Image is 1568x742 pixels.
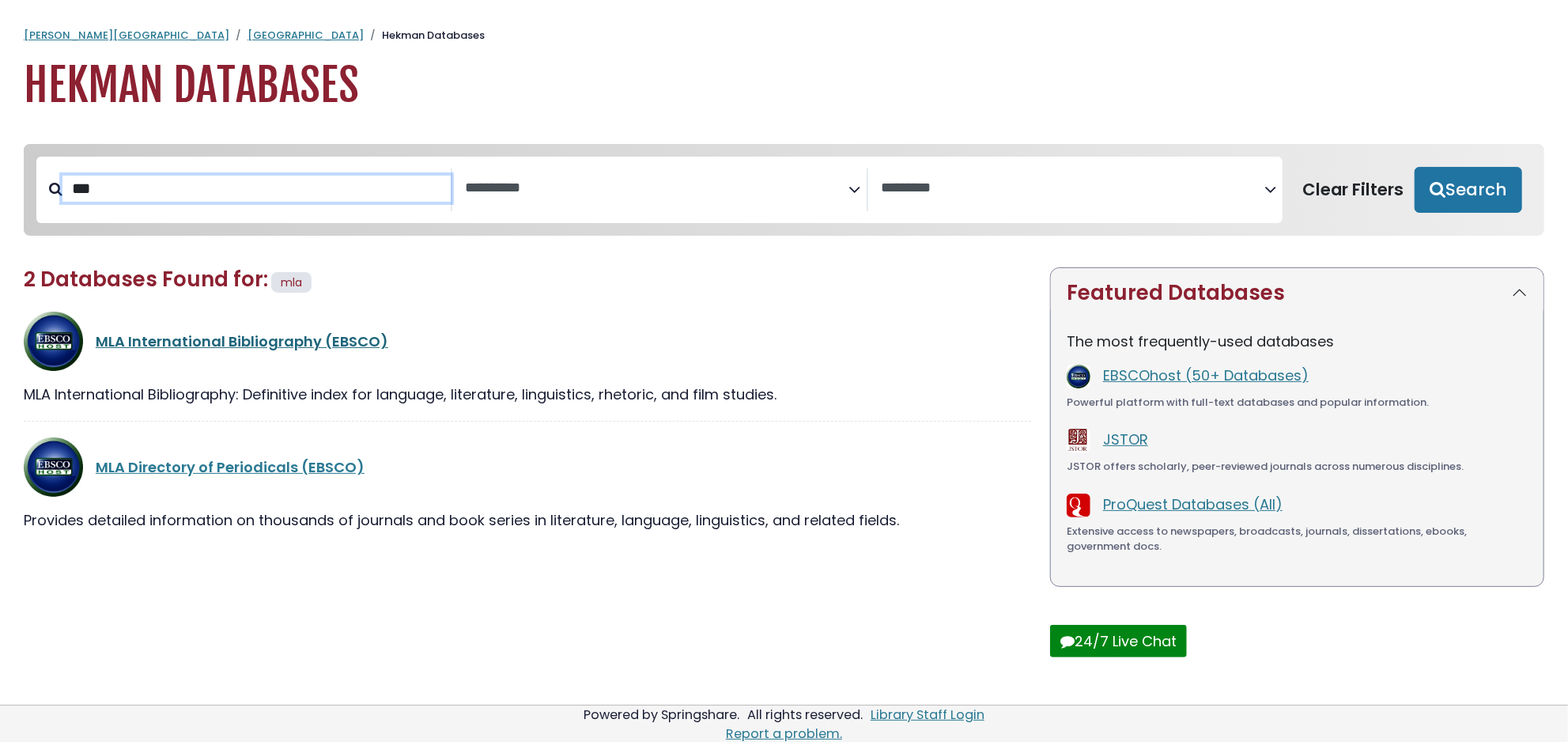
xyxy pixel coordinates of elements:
button: Submit for Search Results [1415,167,1522,213]
a: JSTOR [1103,430,1148,449]
textarea: Search [881,180,1264,197]
div: JSTOR offers scholarly, peer-reviewed journals across numerous disciplines. [1067,459,1528,475]
a: [PERSON_NAME][GEOGRAPHIC_DATA] [24,28,229,43]
textarea: Search [465,180,848,197]
span: mla [281,274,302,290]
div: All rights reserved. [745,706,865,724]
nav: Search filters [24,144,1544,236]
a: MLA Directory of Periodicals (EBSCO) [96,457,365,477]
div: Powered by Springshare. [581,706,742,724]
a: Library Staff Login [871,706,984,724]
h1: Hekman Databases [24,59,1544,112]
input: Search database by title or keyword [62,176,451,202]
div: Extensive access to newspapers, broadcasts, journals, dissertations, ebooks, government docs. [1067,524,1528,555]
a: MLA International Bibliography (EBSCO) [96,331,388,351]
div: Provides detailed information on thousands of journals and book series in literature, language, l... [24,509,1031,531]
span: 2 Databases Found for: [24,265,268,293]
button: 24/7 Live Chat [1050,625,1187,657]
button: Clear Filters [1292,167,1415,213]
a: ProQuest Databases (All) [1103,494,1283,514]
a: [GEOGRAPHIC_DATA] [247,28,364,43]
li: Hekman Databases [364,28,485,44]
div: Powerful platform with full-text databases and popular information. [1067,395,1528,411]
div: MLA International Bibliography: Definitive index for language, literature, linguistics, rhetoric,... [24,384,1031,405]
p: The most frequently-used databases [1067,331,1528,352]
button: Featured Databases [1051,268,1543,318]
a: EBSCOhost (50+ Databases) [1103,365,1309,385]
nav: breadcrumb [24,28,1544,44]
